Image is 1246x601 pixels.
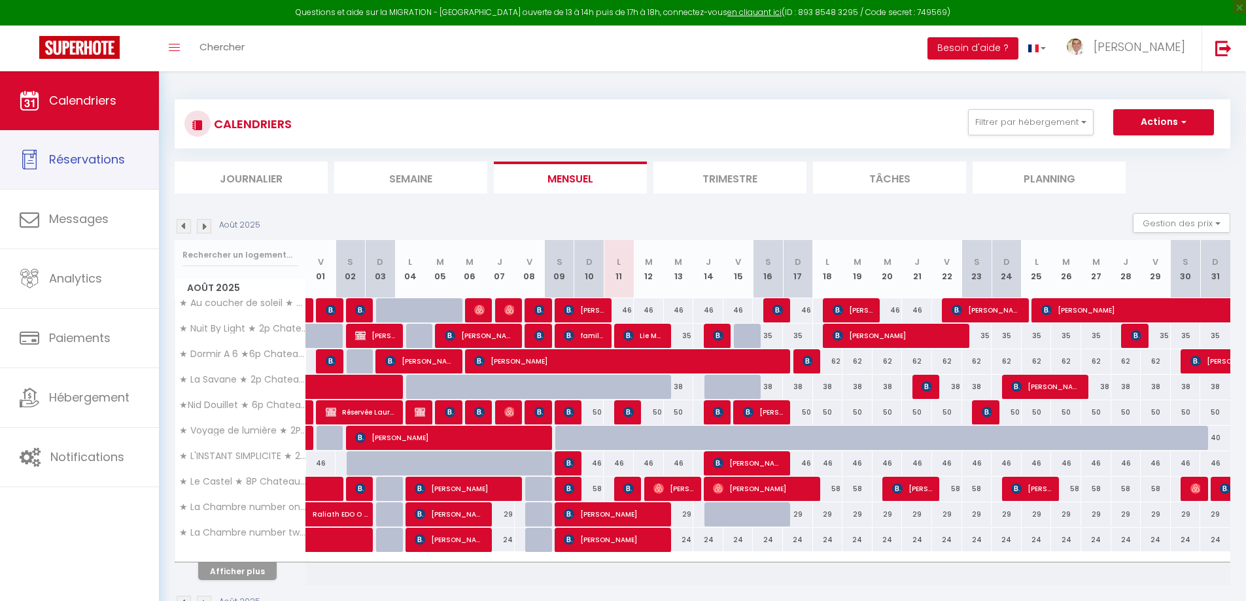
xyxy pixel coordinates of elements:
div: 62 [902,349,932,373]
span: [PERSON_NAME] [355,298,365,322]
span: [PERSON_NAME] [892,476,932,501]
div: 29 [1022,502,1052,526]
div: 46 [604,451,634,475]
div: 46 [1051,451,1081,475]
th: 08 [515,240,545,298]
abbr: S [347,256,353,268]
div: 46 [306,451,336,475]
div: 62 [1081,349,1111,373]
img: Super Booking [39,36,120,59]
span: [PERSON_NAME] [564,476,574,501]
li: Planning [973,162,1126,194]
div: 58 [574,477,604,501]
span: ★ La Savane ★ 2p Chateaubriant [177,375,308,385]
span: [PERSON_NAME] [1094,39,1185,55]
span: Lie Max [623,323,663,348]
span: ★ Nuit By Light ★ 2p Chateaubriant [177,324,308,334]
span: [PERSON_NAME] [1011,476,1051,501]
li: Trimestre [653,162,806,194]
th: 12 [634,240,664,298]
div: 50 [1081,400,1111,424]
th: 31 [1200,240,1230,298]
abbr: V [1152,256,1158,268]
span: Réservée Laurent [326,400,396,424]
div: 29 [485,502,515,526]
div: 35 [664,324,694,348]
div: 46 [783,298,813,322]
span: [PERSON_NAME] [415,502,485,526]
div: 24 [1200,528,1230,552]
div: 58 [932,477,962,501]
span: ★ L'INSTANT SIMPLICITE ★ 2P Chateaubriant [177,451,308,461]
th: 04 [395,240,425,298]
a: en cliquant ici [727,7,782,18]
div: 58 [1081,477,1111,501]
div: 46 [634,451,664,475]
span: Paiements [49,330,111,346]
button: Filtrer par hébergement [968,109,1094,135]
th: 30 [1171,240,1201,298]
a: Chercher [190,26,254,71]
div: 50 [1022,400,1052,424]
div: 24 [962,528,992,552]
span: [PERSON_NAME] [355,476,365,501]
div: 29 [783,502,813,526]
abbr: J [497,256,502,268]
span: [PERSON_NAME] E. [326,349,336,373]
div: 24 [1051,528,1081,552]
abbr: L [617,256,621,268]
th: 20 [873,240,903,298]
div: 46 [842,451,873,475]
div: 35 [1141,324,1171,348]
div: 50 [842,400,873,424]
span: [PERSON_NAME] [474,400,484,424]
span: [PERSON_NAME] [1011,374,1081,399]
div: 35 [753,324,783,348]
div: 35 [1200,324,1230,348]
span: Calendriers [49,92,116,109]
abbr: V [735,256,741,268]
div: 38 [962,375,992,399]
span: [PERSON_NAME] [385,349,455,373]
abbr: M [854,256,861,268]
div: 24 [485,528,515,552]
div: 62 [873,349,903,373]
abbr: V [527,256,532,268]
div: 46 [664,451,694,475]
div: 46 [1141,451,1171,475]
div: 29 [962,502,992,526]
th: 29 [1141,240,1171,298]
abbr: V [318,256,324,268]
span: [PERSON_NAME] [534,323,544,348]
img: logout [1215,40,1232,56]
div: 46 [1171,451,1201,475]
span: [PERSON_NAME] [564,451,574,475]
div: 46 [664,298,694,322]
div: 38 [1081,375,1111,399]
div: 50 [873,400,903,424]
span: Hébergement [49,389,130,405]
span: [PERSON_NAME] [445,323,515,348]
span: [PERSON_NAME] [355,323,395,348]
div: 38 [664,375,694,399]
th: 23 [962,240,992,298]
th: 28 [1111,240,1141,298]
div: 35 [962,324,992,348]
div: 62 [842,349,873,373]
div: 46 [1200,451,1230,475]
div: 50 [634,400,664,424]
img: ... [1065,37,1085,56]
th: 05 [425,240,455,298]
span: [PERSON_NAME] [713,400,723,424]
abbr: M [1092,256,1100,268]
abbr: M [884,256,891,268]
span: [PERSON_NAME] [415,527,485,552]
abbr: M [466,256,474,268]
div: 38 [1200,375,1230,399]
span: [PERSON_NAME] [982,400,992,424]
th: 01 [306,240,336,298]
abbr: J [914,256,920,268]
div: 58 [1141,477,1171,501]
div: 29 [1141,502,1171,526]
div: 46 [723,298,753,322]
